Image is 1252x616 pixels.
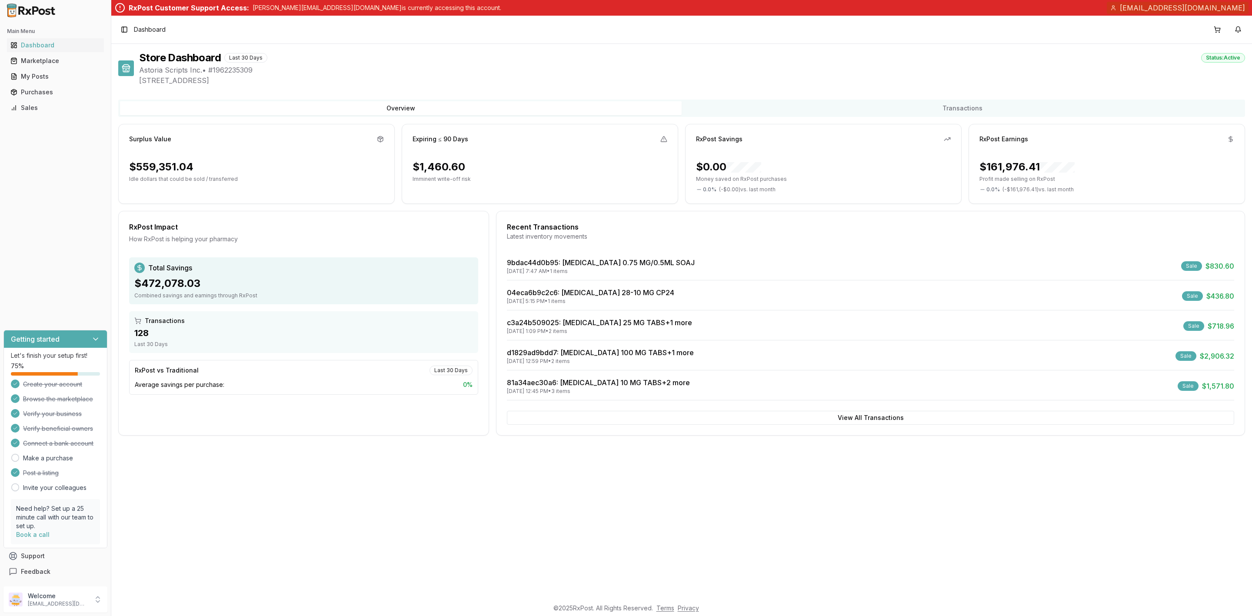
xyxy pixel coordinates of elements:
span: Transactions [145,316,185,325]
a: Terms [656,604,674,612]
div: Combined savings and earnings through RxPost [134,292,473,299]
p: Welcome [28,592,88,600]
span: 0 % [463,380,473,389]
div: $161,976.41 [979,160,1075,174]
a: My Posts [7,69,104,84]
p: Profit made selling on RxPost [979,176,1234,183]
img: User avatar [9,593,23,606]
a: 81a34aec30a6: [MEDICAL_DATA] 10 MG TABS+2 more [507,378,690,387]
button: My Posts [3,70,107,83]
div: $472,078.03 [134,276,473,290]
img: RxPost Logo [3,3,59,17]
a: Sales [7,100,104,116]
p: [EMAIL_ADDRESS][DOMAIN_NAME] [28,600,88,607]
span: $436.80 [1206,291,1234,301]
a: Privacy [678,604,699,612]
span: [EMAIL_ADDRESS][DOMAIN_NAME] [1120,3,1245,13]
div: Sales [10,103,100,112]
div: Sale [1183,321,1204,331]
div: [DATE] 7:47 AM • 1 items [507,268,695,275]
a: Marketplace [7,53,104,69]
div: Marketplace [10,57,100,65]
div: [DATE] 5:15 PM • 1 items [507,298,674,305]
span: Feedback [21,567,50,576]
p: Imminent write-off risk [413,176,667,183]
button: Support [3,548,107,564]
div: RxPost Customer Support Access: [129,3,249,13]
button: Transactions [682,101,1243,115]
a: Invite your colleagues [23,483,87,492]
div: Last 30 Days [430,366,473,375]
span: Dashboard [134,25,166,34]
span: Connect a bank account [23,439,93,448]
span: 75 % [11,362,24,370]
div: $559,351.04 [129,160,193,174]
div: RxPost vs Traditional [135,366,199,375]
div: Last 30 Days [224,53,267,63]
span: Average savings per purchase: [135,380,224,389]
div: Last 30 Days [134,341,473,348]
span: Post a listing [23,469,59,477]
span: $1,571.80 [1202,381,1234,391]
div: [DATE] 12:59 PM • 2 items [507,358,694,365]
span: ( - $0.00 ) vs. last month [719,186,776,193]
div: [DATE] 1:09 PM • 2 items [507,328,692,335]
p: [PERSON_NAME][EMAIL_ADDRESS][DOMAIN_NAME] is currently accessing this account. [253,3,501,12]
span: [STREET_ADDRESS] [139,75,1245,86]
div: RxPost Earnings [979,135,1028,143]
div: My Posts [10,72,100,81]
button: Overview [120,101,682,115]
div: Recent Transactions [507,222,1234,232]
p: Let's finish your setup first! [11,351,100,360]
div: Dashboard [10,41,100,50]
div: Expiring ≤ 90 Days [413,135,468,143]
div: $0.00 [696,160,761,174]
span: 0.0 % [703,186,716,193]
a: d1829ad9bdd7: [MEDICAL_DATA] 100 MG TABS+1 more [507,348,694,357]
p: Need help? Set up a 25 minute call with our team to set up. [16,504,95,530]
div: Sale [1175,351,1196,361]
span: $718.96 [1208,321,1234,331]
span: $830.60 [1205,261,1234,271]
a: 9bdac44d0b95: [MEDICAL_DATA] 0.75 MG/0.5ML SOAJ [507,258,695,267]
span: Create your account [23,380,82,389]
button: Marketplace [3,54,107,68]
div: Purchases [10,88,100,97]
div: Sale [1182,291,1203,301]
div: RxPost Impact [129,222,478,232]
div: Status: Active [1201,53,1245,63]
div: RxPost Savings [696,135,743,143]
div: Sale [1181,261,1202,271]
div: 128 [134,327,473,339]
a: c3a24b509025: [MEDICAL_DATA] 25 MG TABS+1 more [507,318,692,327]
a: Book a call [16,531,50,538]
a: Make a purchase [23,454,73,463]
button: View All Transactions [507,411,1234,425]
button: Sales [3,101,107,115]
div: Surplus Value [129,135,171,143]
p: Money saved on RxPost purchases [696,176,951,183]
div: Latest inventory movements [507,232,1234,241]
h3: Getting started [11,334,60,344]
div: $1,460.60 [413,160,465,174]
span: Astoria Scripts Inc. • # 1962235309 [139,65,1245,75]
span: Verify your business [23,410,82,418]
p: Idle dollars that could be sold / transferred [129,176,384,183]
span: Total Savings [148,263,192,273]
div: Sale [1178,381,1199,391]
nav: breadcrumb [134,25,166,34]
a: Dashboard [7,37,104,53]
h2: Main Menu [7,28,104,35]
h1: Store Dashboard [139,51,221,65]
span: 0.0 % [986,186,1000,193]
button: Purchases [3,85,107,99]
span: Browse the marketplace [23,395,93,403]
button: Feedback [3,564,107,579]
div: [DATE] 12:45 PM • 3 items [507,388,690,395]
a: 04eca6b9c2c6: [MEDICAL_DATA] 28-10 MG CP24 [507,288,674,297]
span: ( - $161,976.41 ) vs. last month [1002,186,1074,193]
div: How RxPost is helping your pharmacy [129,235,478,243]
a: Purchases [7,84,104,100]
span: Verify beneficial owners [23,424,93,433]
span: $2,906.32 [1200,351,1234,361]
